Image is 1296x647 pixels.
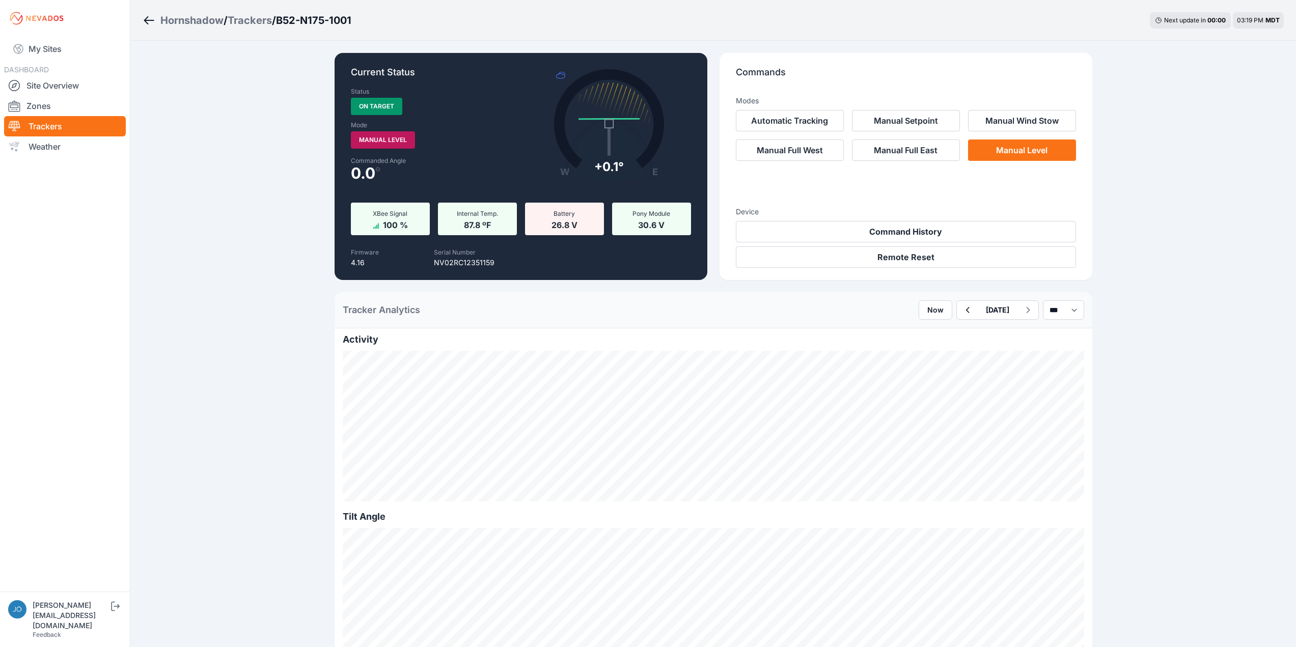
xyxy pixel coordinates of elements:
p: Current Status [351,65,691,88]
button: Manual Level [968,139,1076,161]
a: Zones [4,96,126,116]
img: jos@nevados.solar [8,600,26,618]
button: Manual Setpoint [852,110,960,131]
a: Trackers [4,116,126,136]
span: 30.6 V [638,218,665,230]
nav: Breadcrumb [143,7,351,34]
button: [DATE] [978,301,1017,319]
div: 00 : 00 [1207,16,1226,24]
a: Feedback [33,631,61,638]
span: 26.8 V [552,218,577,230]
span: On Target [351,98,402,115]
button: Now [919,300,952,320]
div: + 0.1° [594,159,624,175]
a: Site Overview [4,75,126,96]
img: Nevados [8,10,65,26]
h3: Modes [736,96,759,106]
span: XBee Signal [373,210,407,217]
label: Mode [351,121,367,129]
label: Commanded Angle [351,157,515,165]
span: Manual Level [351,131,415,149]
label: Serial Number [434,248,476,256]
div: [PERSON_NAME][EMAIL_ADDRESS][DOMAIN_NAME] [33,600,109,631]
button: Automatic Tracking [736,110,844,131]
button: Manual Wind Stow [968,110,1076,131]
span: / [272,13,276,27]
span: 100 % [383,218,408,230]
span: Pony Module [632,210,670,217]
span: 87.8 ºF [464,218,491,230]
span: DASHBOARD [4,65,49,74]
a: Hornshadow [160,13,224,27]
button: Remote Reset [736,246,1076,268]
span: Next update in [1164,16,1206,24]
span: / [224,13,228,27]
span: Battery [554,210,575,217]
span: º [375,167,380,175]
span: Internal Temp. [457,210,498,217]
label: Firmware [351,248,379,256]
span: 0.0 [351,167,375,179]
p: NV02RC12351159 [434,258,494,268]
h2: Tracker Analytics [343,303,420,317]
h3: Device [736,207,1076,217]
a: Weather [4,136,126,157]
p: Commands [736,65,1076,88]
h2: Tilt Angle [343,510,1084,524]
a: Trackers [228,13,272,27]
span: 03:19 PM [1237,16,1263,24]
button: Manual Full East [852,139,960,161]
h2: Activity [343,332,1084,347]
button: Manual Full West [736,139,844,161]
a: My Sites [4,37,126,61]
button: Command History [736,221,1076,242]
h3: B52-N175-1001 [276,13,351,27]
span: MDT [1265,16,1280,24]
label: Status [351,88,369,96]
p: 4.16 [351,258,379,268]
